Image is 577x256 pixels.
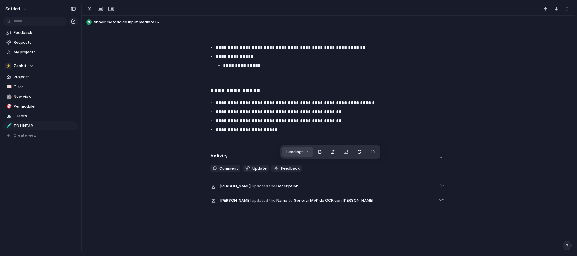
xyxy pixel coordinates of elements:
[243,165,269,172] button: Update
[3,61,78,70] button: ⚡ZenKit
[252,165,267,171] span: Update
[220,182,436,190] span: Description
[14,63,26,69] span: ZenKit
[3,112,78,121] a: 🏔️Clients
[14,49,76,55] span: My projects
[286,149,304,155] span: Headings
[281,165,300,171] span: Feedback
[5,113,11,119] button: 🏔️
[3,28,78,37] a: Feedback
[6,93,11,100] div: 🤖
[14,103,76,109] span: Per module
[14,74,76,80] span: Projects
[14,123,76,129] span: TO LINEAR
[220,198,251,204] span: [PERSON_NAME]
[439,196,446,203] span: 2m
[252,183,276,189] span: updated the
[252,198,276,204] span: updated the
[84,17,572,27] button: Añadir metodo de input mediate IA
[14,40,76,46] span: Requests
[3,102,78,111] a: 🎯Per module
[3,38,78,47] a: Requests
[5,6,20,12] span: softlari
[210,153,228,159] h2: Activity
[3,82,78,91] a: 📖Citas
[3,73,78,82] a: Projects
[282,147,313,157] button: Headings
[220,183,251,189] span: [PERSON_NAME]
[14,132,37,138] span: Create view
[3,4,30,14] button: softlari
[14,30,76,36] span: Feedback
[5,123,11,129] button: 🧪
[6,113,11,120] div: 🏔️
[3,131,78,140] button: Create view
[3,121,78,130] a: 🧪TO LINEAR
[219,165,238,171] span: Comment
[271,165,302,172] button: Feedback
[93,19,572,25] span: Añadir metodo de input mediate IA
[14,84,76,90] span: Citas
[288,198,293,204] span: to
[3,48,78,57] a: My projects
[440,182,446,189] span: 1m
[5,63,11,69] div: ⚡
[3,92,78,101] a: 🤖New view
[6,122,11,129] div: 🧪
[14,113,76,119] span: Clients
[6,103,11,110] div: 🎯
[5,94,11,100] button: 🤖
[5,84,11,90] button: 📖
[14,94,76,100] span: New view
[5,103,11,109] button: 🎯
[210,165,240,172] button: Comment
[220,196,435,204] span: Name Generar MVP de OCR con [PERSON_NAME]
[6,83,11,90] div: 📖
